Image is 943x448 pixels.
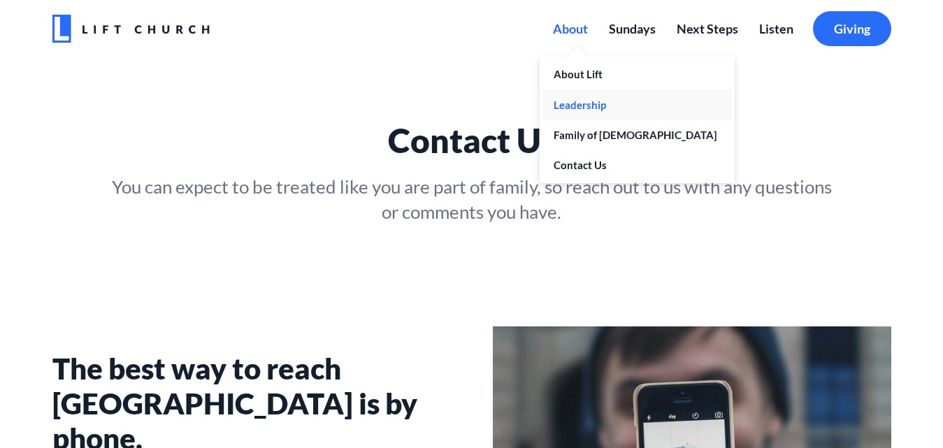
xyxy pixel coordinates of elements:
[554,68,603,80] span: About Lift
[542,120,732,150] a: Family of [DEMOGRAPHIC_DATA]
[609,21,656,36] span: Sundays
[759,21,793,36] span: Listen
[598,11,666,47] a: Sundays
[834,21,870,36] span: Giving
[542,59,732,89] a: About Lift
[554,99,606,111] span: Leadership
[52,10,210,47] img: eda677c0-0064-4597-9736-a0f5d78829b0.jpg
[666,11,749,47] a: Next Steps
[554,159,607,171] span: Contact Us
[553,21,588,36] span: About
[749,11,804,47] a: Listen
[542,90,732,120] a: Leadership
[677,21,738,36] span: Next Steps
[542,150,732,180] a: Contact Us
[108,120,835,160] p: Contact Us
[108,174,835,225] p: You can expect to be treated like you are part of family, so reach out to us with any questions o...
[813,11,891,47] a: Giving
[542,11,598,47] a: About
[554,129,717,141] span: Family of [DEMOGRAPHIC_DATA]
